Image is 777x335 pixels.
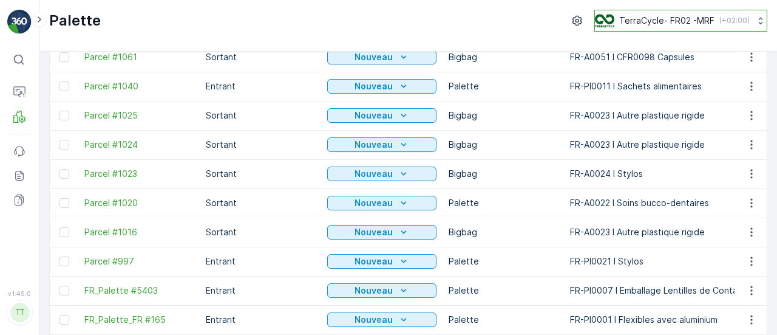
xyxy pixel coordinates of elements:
button: TT [7,300,32,325]
p: Palette [49,11,101,30]
span: v 1.49.0 [7,290,32,297]
td: Bigbag [443,43,564,72]
p: Nouveau [355,80,393,92]
td: Entrant [200,276,321,305]
button: Nouveau [327,225,436,240]
button: Nouveau [327,167,436,181]
td: Entrant [200,305,321,334]
td: Entrant [200,72,321,101]
div: Toggle Row Selected [59,315,69,325]
div: Toggle Row Selected [59,140,69,150]
button: Nouveau [327,137,436,152]
td: Bigbag [443,159,564,188]
td: FR-A0023 I Autre plastique rigide [564,218,752,247]
td: FR-PI0011 I Sachets alimentaires [564,72,752,101]
td: Palette [443,188,564,218]
img: logo [7,10,32,34]
a: Parcel #1025 [84,109,194,122]
p: Nouveau [355,226,393,238]
td: Sortant [200,101,321,130]
div: Toggle Row Selected [59,81,69,91]
div: Toggle Row Selected [59,111,69,120]
p: Nouveau [355,255,393,268]
td: Entrant [200,247,321,276]
div: Toggle Row Selected [59,198,69,208]
button: Nouveau [327,79,436,94]
a: Parcel #1020 [84,197,194,209]
div: TT [10,303,30,322]
a: Parcel #1040 [84,80,194,92]
td: Bigbag [443,130,564,159]
td: Sortant [200,130,321,159]
td: FR-A0024 I Stylos [564,159,752,188]
div: Toggle Row Selected [59,227,69,237]
div: Toggle Row Selected [59,52,69,62]
div: Toggle Row Selected [59,257,69,266]
a: Parcel #997 [84,255,194,268]
td: FR-A0022 I Soins bucco-dentaires [564,188,752,218]
p: Nouveau [355,285,393,297]
p: Nouveau [355,109,393,122]
td: FR-PI0021 I Stylos [564,247,752,276]
p: Nouveau [355,51,393,63]
td: Palette [443,247,564,276]
a: Parcel #1016 [84,226,194,238]
a: Parcel #1061 [84,51,194,63]
td: Bigbag [443,218,564,247]
p: Nouveau [355,139,393,151]
button: Nouveau [327,108,436,123]
td: Palette [443,72,564,101]
a: FR_Palette_FR #165 [84,314,194,326]
td: FR-A0023 I Autre plastique rigide [564,130,752,159]
td: Bigbag [443,101,564,130]
a: Parcel #1024 [84,139,194,151]
a: FR_Palette #5403 [84,285,194,297]
p: Nouveau [355,197,393,209]
td: Palette [443,276,564,305]
td: FR-PI0007 I Emballage Lentilles de Contact [564,276,752,305]
div: Toggle Row Selected [59,169,69,179]
td: Sortant [200,218,321,247]
button: Nouveau [327,196,436,210]
p: Nouveau [355,168,393,180]
p: ( +02:00 ) [719,16,750,26]
button: Nouveau [327,50,436,64]
a: Parcel #1023 [84,168,194,180]
button: Nouveau [327,283,436,298]
td: Sortant [200,159,321,188]
button: TerraCycle- FR02 -MRF(+02:00) [594,10,767,32]
td: Palette [443,305,564,334]
td: Sortant [200,188,321,218]
td: FR-A0051 I CFR0098 Capsules [564,43,752,72]
p: Nouveau [355,314,393,326]
button: Nouveau [327,254,436,269]
div: Toggle Row Selected [59,286,69,295]
td: FR-PI0001 I Flexibles avec aluminium [564,305,752,334]
td: Sortant [200,43,321,72]
p: TerraCycle- FR02 -MRF [619,15,714,27]
img: terracycle.png [595,14,614,27]
td: FR-A0023 I Autre plastique rigide [564,101,752,130]
button: Nouveau [327,313,436,327]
